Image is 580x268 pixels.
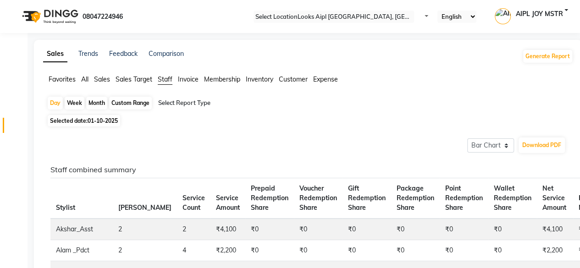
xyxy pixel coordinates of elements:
[158,75,172,83] span: Staff
[48,115,120,126] span: Selected date:
[519,137,565,153] button: Download PDF
[348,184,386,212] span: Gift Redemption Share
[537,240,573,261] td: ₹2,200
[251,184,288,212] span: Prepaid Redemption Share
[49,75,76,83] span: Favorites
[204,75,240,83] span: Membership
[116,75,152,83] span: Sales Target
[216,194,240,212] span: Service Amount
[537,219,573,240] td: ₹4,100
[178,75,199,83] span: Invoice
[149,49,184,58] a: Comparison
[245,219,294,240] td: ₹0
[294,240,342,261] td: ₹0
[177,240,210,261] td: 4
[542,184,566,212] span: Net Service Amount
[118,203,171,212] span: [PERSON_NAME]
[397,184,434,212] span: Package Redemption Share
[313,75,338,83] span: Expense
[246,75,273,83] span: Inventory
[109,49,138,58] a: Feedback
[83,4,123,29] b: 08047224946
[210,219,245,240] td: ₹4,100
[440,240,488,261] td: ₹0
[88,117,118,124] span: 01-10-2025
[495,8,511,24] img: AIPL JOY MSTR
[515,9,563,24] span: AIPL JOY MSTR
[294,219,342,240] td: ₹0
[182,194,205,212] span: Service Count
[445,184,483,212] span: Point Redemption Share
[391,219,440,240] td: ₹0
[56,203,75,212] span: Stylist
[86,97,107,109] div: Month
[81,75,88,83] span: All
[50,219,113,240] td: Akshar_Asst
[48,97,63,109] div: Day
[494,184,531,212] span: Wallet Redemption Share
[440,219,488,240] td: ₹0
[342,240,391,261] td: ₹0
[299,184,337,212] span: Voucher Redemption Share
[488,240,537,261] td: ₹0
[210,240,245,261] td: ₹2,200
[113,240,177,261] td: 2
[50,240,113,261] td: Alam _Pdct
[177,219,210,240] td: 2
[245,240,294,261] td: ₹0
[78,49,98,58] a: Trends
[43,46,67,62] a: Sales
[94,75,110,83] span: Sales
[523,50,572,63] button: Generate Report
[65,97,84,109] div: Week
[109,97,152,109] div: Custom Range
[18,4,81,29] img: logo
[391,240,440,261] td: ₹0
[342,219,391,240] td: ₹0
[113,219,177,240] td: 2
[279,75,308,83] span: Customer
[488,219,537,240] td: ₹0
[50,165,566,174] h6: Staff combined summary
